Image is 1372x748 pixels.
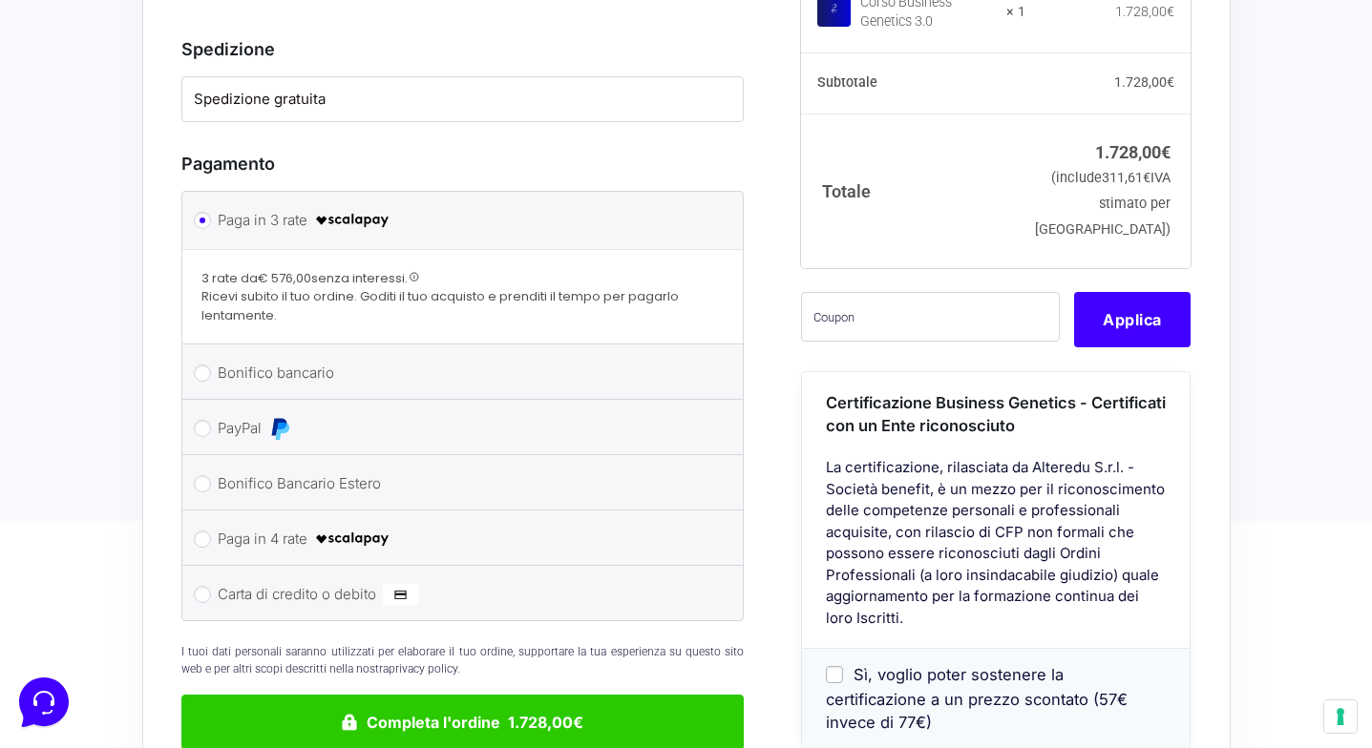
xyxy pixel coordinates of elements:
[15,572,133,616] button: Home
[826,666,1128,733] span: Sì, voglio poter sostenere la certificazione a un prezzo scontato (57€ invece di 77€)
[165,599,217,616] p: Messaggi
[57,599,90,616] p: Home
[15,15,321,46] h2: Ciao da Marketers 👋
[389,662,457,675] a: privacy policy
[1324,700,1357,733] button: Le tue preferenze relative al consenso per le tecnologie di tracciamento
[133,572,250,616] button: Messaggi
[181,151,745,177] h3: Pagamento
[1167,75,1174,91] span: €
[124,172,282,187] span: Inizia una conversazione
[1161,142,1171,162] span: €
[801,292,1060,342] input: Coupon
[1143,170,1150,186] span: €
[1074,292,1191,347] button: Applica
[218,414,702,443] label: PayPal
[31,160,351,198] button: Inizia una conversazione
[1006,4,1025,23] strong: × 1
[1035,170,1171,238] small: (include IVA stimato per [GEOGRAPHIC_DATA])
[218,580,702,609] label: Carta di credito o debito
[249,572,367,616] button: Aiuto
[826,666,843,683] input: Sì, voglio poter sostenere la certificazione a un prezzo scontato (57€ invece di 77€)
[61,107,99,145] img: dark
[1095,142,1171,162] bdi: 1.728,00
[218,359,702,387] label: Bonifico bancario
[801,53,1025,114] th: Subtotale
[15,674,73,731] iframe: Customerly Messenger Launcher
[268,417,291,440] img: PayPal
[31,76,162,92] span: Le tue conversazioni
[1167,5,1174,20] span: €
[218,206,702,235] label: Paga in 3 rate
[314,528,390,551] img: scalapay-logo-black.png
[43,278,312,297] input: Cerca un articolo...
[1115,5,1174,20] bdi: 1.728,00
[218,469,702,498] label: Bonifico Bancario Estero
[314,209,390,232] img: scalapay-logo-black.png
[218,525,702,553] label: Paga in 4 rate
[294,599,322,616] p: Aiuto
[826,393,1166,436] span: Certificazione Business Genetics - Certificati con un Ente riconosciuto
[31,237,149,252] span: Trova una risposta
[383,583,418,606] img: Carta di credito o debito
[1114,75,1174,91] bdi: 1.728,00
[181,36,745,62] h3: Spedizione
[802,458,1190,649] div: La certificazione, rilasciata da Alteredu S.r.l. - Società benefit, è un mezzo per il riconoscime...
[1102,170,1150,186] span: 311,61
[194,89,732,111] label: Spedizione gratuita
[92,107,130,145] img: dark
[181,643,745,677] p: I tuoi dati personali saranno utilizzati per elaborare il tuo ordine, supportare la tua esperienz...
[801,114,1025,268] th: Totale
[203,237,351,252] a: Apri Centro Assistenza
[31,107,69,145] img: dark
